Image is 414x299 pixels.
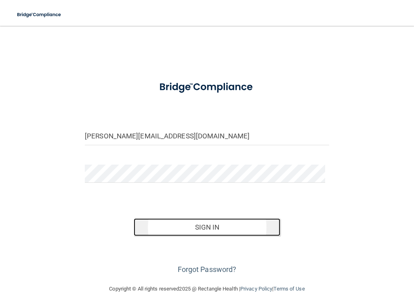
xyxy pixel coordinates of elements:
a: Terms of Use [273,286,305,292]
a: Forgot Password? [178,265,237,274]
input: Email [85,127,329,145]
button: Sign In [134,218,280,236]
img: bridge_compliance_login_screen.278c3ca4.svg [149,74,265,100]
img: bridge_compliance_login_screen.278c3ca4.svg [12,6,67,23]
a: Privacy Policy [240,286,272,292]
